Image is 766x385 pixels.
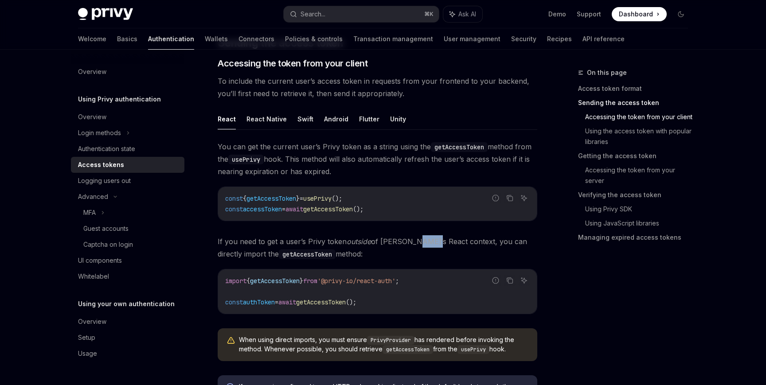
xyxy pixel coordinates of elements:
[71,268,184,284] a: Whitelabel
[71,346,184,362] a: Usage
[578,82,695,96] a: Access token format
[71,253,184,268] a: UI components
[78,8,133,20] img: dark logo
[78,271,109,282] div: Whitelabel
[83,239,133,250] div: Captcha on login
[296,194,300,202] span: }
[612,7,667,21] a: Dashboard
[148,28,194,50] a: Authentication
[504,192,516,204] button: Copy the contents from the code block
[78,28,106,50] a: Welcome
[218,75,537,100] span: To include the current user’s access token in requests from your frontend to your backend, you’ll...
[250,277,300,285] span: getAccessToken
[243,205,282,213] span: accessToken
[225,277,246,285] span: import
[547,28,572,50] a: Recipes
[585,216,695,230] a: Using JavaScript libraries
[78,144,135,154] div: Authentication state
[582,28,625,50] a: API reference
[367,336,414,345] code: PrivyProvider
[359,109,379,129] button: Flutter
[279,249,336,259] code: getAccessToken
[317,277,395,285] span: '@privy-io/react-auth'
[275,298,278,306] span: =
[71,221,184,237] a: Guest accounts
[346,298,356,306] span: ();
[383,345,433,354] code: getAccessToken
[218,109,236,129] button: React
[78,332,95,343] div: Setup
[71,109,184,125] a: Overview
[284,6,439,22] button: Search...⌘K
[71,314,184,330] a: Overview
[585,110,695,124] a: Accessing the token from your client
[78,94,161,105] h5: Using Privy authentication
[578,149,695,163] a: Getting the access token
[83,223,129,234] div: Guest accounts
[457,345,489,354] code: usePrivy
[278,298,296,306] span: await
[578,188,695,202] a: Verifying the access token
[424,11,434,18] span: ⌘ K
[548,10,566,19] a: Demo
[228,155,264,164] code: usePrivy
[301,9,325,19] div: Search...
[390,109,406,129] button: Unity
[78,316,106,327] div: Overview
[490,192,501,204] button: Report incorrect code
[285,28,343,50] a: Policies & controls
[71,237,184,253] a: Captcha on login
[225,205,243,213] span: const
[83,207,96,218] div: MFA
[431,142,488,152] code: getAccessToken
[71,64,184,80] a: Overview
[444,28,500,50] a: User management
[585,124,695,149] a: Using the access token with popular libraries
[504,275,516,286] button: Copy the contents from the code block
[297,109,313,129] button: Swift
[303,277,317,285] span: from
[296,298,346,306] span: getAccessToken
[395,277,399,285] span: ;
[511,28,536,50] a: Security
[303,205,353,213] span: getAccessToken
[71,141,184,157] a: Authentication state
[577,10,601,19] a: Support
[71,173,184,189] a: Logging users out
[71,330,184,346] a: Setup
[518,192,530,204] button: Ask AI
[246,277,250,285] span: {
[218,235,537,260] span: If you need to get a user’s Privy token of [PERSON_NAME]’s React context, you can directly import...
[238,28,274,50] a: Connectors
[303,194,332,202] span: usePrivy
[332,194,342,202] span: ();
[205,28,228,50] a: Wallets
[243,298,275,306] span: authToken
[619,10,653,19] span: Dashboard
[285,205,303,213] span: await
[458,10,476,19] span: Ask AI
[585,202,695,216] a: Using Privy SDK
[587,67,627,78] span: On this page
[225,194,243,202] span: const
[243,194,246,202] span: {
[218,140,537,178] span: You can get the current user’s Privy token as a string using the method from the hook. This metho...
[246,194,296,202] span: getAccessToken
[227,336,235,345] svg: Warning
[239,335,528,354] span: When using direct imports, you must ensure has rendered before invoking the method. Whenever poss...
[71,157,184,173] a: Access tokens
[117,28,137,50] a: Basics
[78,191,108,202] div: Advanced
[490,275,501,286] button: Report incorrect code
[225,298,243,306] span: const
[78,66,106,77] div: Overview
[78,175,131,186] div: Logging users out
[324,109,348,129] button: Android
[300,277,303,285] span: }
[353,205,363,213] span: ();
[578,96,695,110] a: Sending the access token
[300,194,303,202] span: =
[78,348,97,359] div: Usage
[246,109,287,129] button: React Native
[585,163,695,188] a: Accessing the token from your server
